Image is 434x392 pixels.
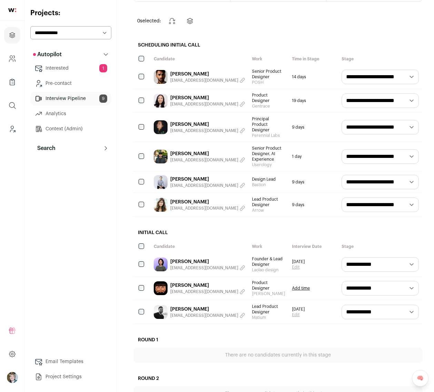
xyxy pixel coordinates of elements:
p: Search [33,144,55,152]
a: Context (Admin) [30,122,111,136]
span: [EMAIL_ADDRESS][DOMAIN_NAME] [170,101,238,107]
a: [PERSON_NAME] [170,282,245,289]
span: Design Lead [252,177,285,182]
div: 1 day [289,142,338,171]
img: 6494470-medium_jpg [7,372,18,383]
a: Edit [292,312,305,318]
a: [PERSON_NAME] [170,150,245,157]
span: POSH [252,80,285,85]
span: Userology [252,162,285,168]
span: Perennial Labs [252,133,285,138]
button: [EMAIL_ADDRESS][DOMAIN_NAME] [170,265,245,271]
img: 3e7eef37397c0e6f0cda6f8e529ca8cf92ca4a17ca6410aaf1cad3318fe71a9d [154,150,168,163]
p: Autopilot [33,50,62,59]
a: Company Lists [4,74,20,90]
img: dddf94288c4090aa08b36debaa9ed0ce84a3bbffe4bb528381c33dfe34e0493e [154,198,168,212]
span: Arrow [252,208,285,213]
button: Search [30,141,111,155]
button: [EMAIL_ADDRESS][DOMAIN_NAME] [170,101,245,107]
a: Add time [292,285,310,291]
button: [EMAIL_ADDRESS][DOMAIN_NAME] [170,183,245,188]
a: Interested1 [30,61,111,75]
button: [EMAIL_ADDRESS][DOMAIN_NAME] [170,289,245,294]
div: Work [249,53,289,65]
span: [DATE] [292,306,305,312]
span: [EMAIL_ADDRESS][DOMAIN_NAME] [170,183,238,188]
span: Product Designer [252,280,285,291]
span: [DATE] [292,259,305,264]
img: 3a17b0663ecf0ad48dc1144ebbf67c5bf00a30ad109d8e9d921c08f9c6523711.jpg [154,120,168,134]
a: Interview Pipeline9 [30,92,111,105]
img: 52a39ba794c51068646212f0415aff1da6850885da4badb7ad84af965079f524 [154,175,168,189]
div: 9 days [289,171,338,193]
a: [PERSON_NAME] [170,121,245,128]
div: Work [249,240,289,253]
span: Founder & Lead Designer [252,256,285,267]
a: Company and ATS Settings [4,50,20,67]
img: wellfound-shorthand-0d5821cbd27db2630d0214b213865d53afaa358527fdda9d0ea32b1df1b89c2c.svg [8,8,16,12]
span: Lead Product Designer [252,197,285,208]
span: Senior Product Designer [252,69,285,80]
a: Pre-contact [30,77,111,90]
a: Projects [4,27,20,43]
div: 9 days [289,113,338,142]
div: Interview Date [289,240,338,253]
span: 9 [99,94,107,103]
button: Open dropdown [7,372,18,383]
a: [PERSON_NAME] [170,306,245,313]
a: Leads (Backoffice) [4,121,20,137]
span: [EMAIL_ADDRESS][DOMAIN_NAME] [170,157,238,163]
a: [PERSON_NAME] [170,176,245,183]
span: Product Designer [252,92,285,103]
div: Stage [338,240,422,253]
button: Autopilot [30,48,111,61]
span: 0 [137,19,140,23]
a: [PERSON_NAME] [170,94,245,101]
span: [EMAIL_ADDRESS][DOMAIN_NAME] [170,205,238,211]
img: 563562b9729d69246db256e2454f1f7be113febcbc0604a189388e156f63fcb0 [154,305,168,319]
img: ce5e120c8014847ffe67703bb3654d559bd634ac9ac211a8787dbe487a964785.jpg [154,258,168,271]
span: [EMAIL_ADDRESS][DOMAIN_NAME] [170,128,238,133]
span: 1 [99,64,107,72]
a: Edit [292,264,305,270]
a: 🧠 [412,370,428,386]
a: Analytics [30,107,111,121]
span: Gentrace [252,103,285,109]
div: 9 days [289,193,338,217]
button: [EMAIL_ADDRESS][DOMAIN_NAME] [170,157,245,163]
button: [EMAIL_ADDRESS][DOMAIN_NAME] [170,313,245,318]
a: [PERSON_NAME] [170,258,245,265]
div: Stage [338,53,422,65]
button: [EMAIL_ADDRESS][DOMAIN_NAME] [170,78,245,83]
button: [EMAIL_ADDRESS][DOMAIN_NAME] [170,205,245,211]
a: [PERSON_NAME] [170,199,245,205]
a: Project Settings [30,370,111,384]
div: There are no candidates currently in this stage [134,348,422,363]
a: [PERSON_NAME] [170,71,245,78]
span: selected: [137,18,161,24]
img: 15c2d65c6655ecb44403d82c0d718d9e4323b667ebbb638c900a2a7e470ddfaa [154,70,168,84]
span: Laolao design [252,267,285,273]
div: Candidate [150,240,249,253]
a: Email Templates [30,355,111,369]
span: Bastion [252,182,285,188]
h2: Round 1 [134,332,422,348]
img: f25ab59c52b92164e9722a044083615e7b57864ba281be22e41bbee04d50ebd5 [154,281,168,295]
div: Candidate [150,53,249,65]
h2: Initial Call [134,225,422,240]
span: [PERSON_NAME] [252,291,285,296]
span: Principal Product Designer [252,116,285,133]
span: [EMAIL_ADDRESS][DOMAIN_NAME] [170,289,238,294]
h2: Projects: [30,8,111,18]
span: Senior Product Designer, AI Experience [252,145,285,162]
span: Matium [252,315,285,320]
div: 14 days [289,65,338,89]
span: [EMAIL_ADDRESS][DOMAIN_NAME] [170,313,238,318]
div: 19 days [289,89,338,112]
span: Lead Product Designer [252,304,285,315]
h2: Scheduling Initial Call [134,38,422,53]
span: [EMAIL_ADDRESS][DOMAIN_NAME] [170,78,238,83]
h2: Round 2 [134,371,422,386]
button: [EMAIL_ADDRESS][DOMAIN_NAME] [170,128,245,133]
div: Time in Stage [289,53,338,65]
